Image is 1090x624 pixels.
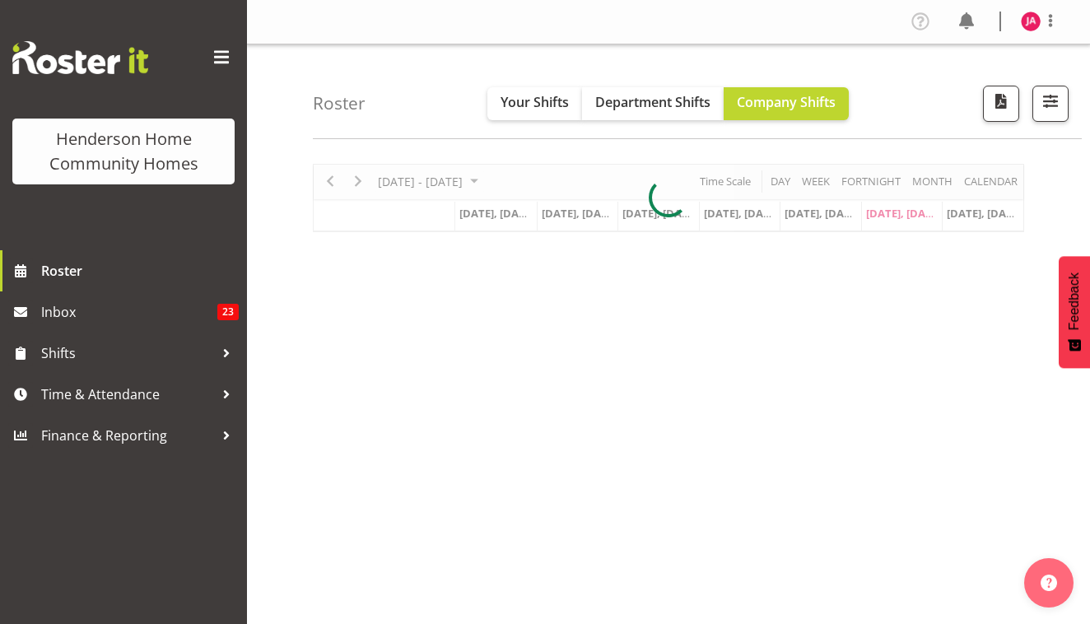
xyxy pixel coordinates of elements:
[1032,86,1069,122] button: Filter Shifts
[487,87,582,120] button: Your Shifts
[737,93,836,111] span: Company Shifts
[217,304,239,320] span: 23
[313,94,366,113] h4: Roster
[41,423,214,448] span: Finance & Reporting
[595,93,710,111] span: Department Shifts
[29,127,218,176] div: Henderson Home Community Homes
[724,87,849,120] button: Company Shifts
[1041,575,1057,591] img: help-xxl-2.png
[41,341,214,366] span: Shifts
[1021,12,1041,31] img: julius-antonio10095.jpg
[983,86,1019,122] button: Download a PDF of the roster according to the set date range.
[1067,272,1082,330] span: Feedback
[12,41,148,74] img: Rosterit website logo
[41,258,239,283] span: Roster
[582,87,724,120] button: Department Shifts
[501,93,569,111] span: Your Shifts
[1059,256,1090,368] button: Feedback - Show survey
[41,382,214,407] span: Time & Attendance
[41,300,217,324] span: Inbox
